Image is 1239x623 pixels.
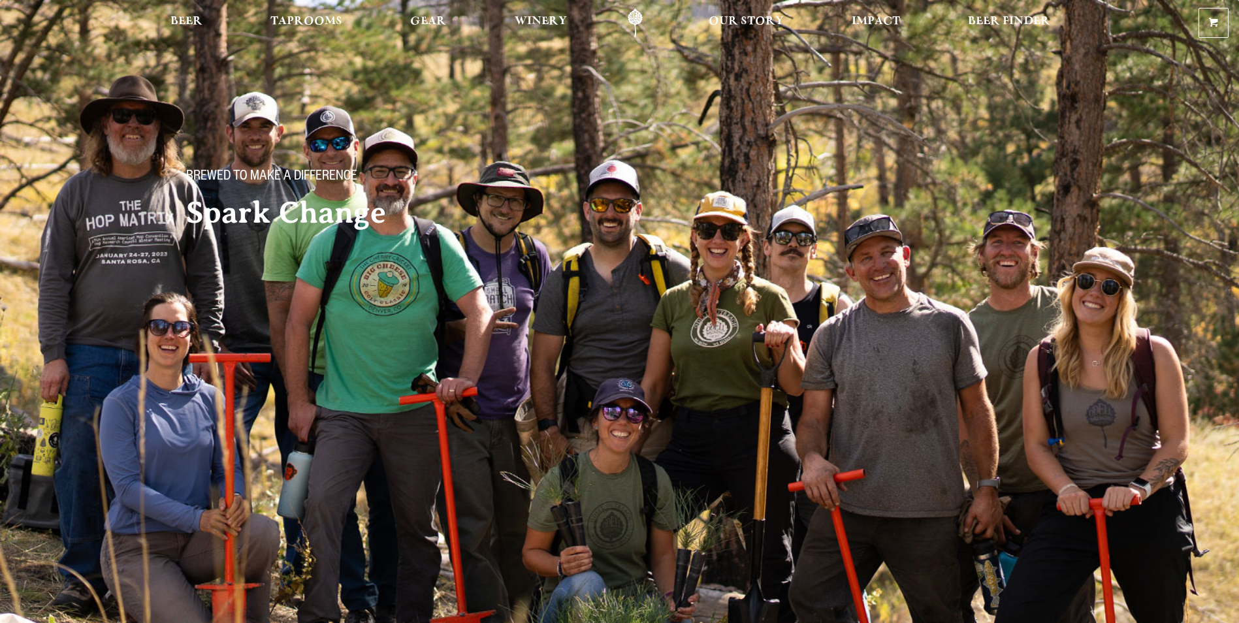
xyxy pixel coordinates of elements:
span: Gear [410,16,446,27]
span: Winery [515,16,567,27]
a: Taprooms [262,8,351,38]
span: Brewed to make a difference [186,169,357,186]
h2: Spark Change [186,197,594,229]
a: Our Story [700,8,792,38]
span: Taprooms [270,16,342,27]
span: Our Story [709,16,784,27]
a: Gear [402,8,455,38]
a: Winery [506,8,575,38]
a: Impact [843,8,909,38]
a: Odell Home [611,8,660,38]
span: Beer [170,16,202,27]
span: Impact [852,16,900,27]
a: Beer Finder [959,8,1059,38]
span: Beer Finder [968,16,1050,27]
a: Beer [162,8,211,38]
